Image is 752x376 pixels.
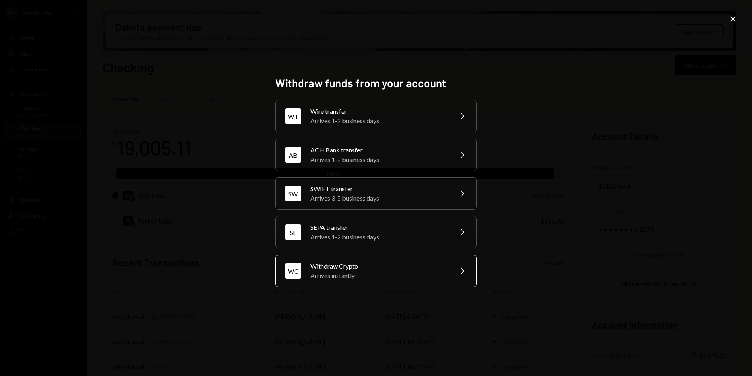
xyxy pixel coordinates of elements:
div: Arrives 1-2 business days [310,232,448,242]
div: WC [285,263,301,279]
div: SE [285,224,301,240]
div: Withdraw Crypto [310,261,448,271]
div: Arrives instantly [310,271,448,280]
button: SESEPA transferArrives 1-2 business days [275,216,477,248]
div: WT [285,108,301,124]
div: SW [285,186,301,201]
button: SWSWIFT transferArrives 3-5 business days [275,177,477,210]
button: ABACH Bank transferArrives 1-2 business days [275,139,477,171]
div: ACH Bank transfer [310,145,448,155]
div: SWIFT transfer [310,184,448,194]
div: Arrives 1-2 business days [310,116,448,126]
div: SEPA transfer [310,223,448,232]
div: Arrives 3-5 business days [310,194,448,203]
h2: Withdraw funds from your account [275,75,477,91]
div: Arrives 1-2 business days [310,155,448,164]
button: WCWithdraw CryptoArrives instantly [275,255,477,287]
button: WTWire transferArrives 1-2 business days [275,100,477,132]
div: AB [285,147,301,163]
div: Wire transfer [310,107,448,116]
